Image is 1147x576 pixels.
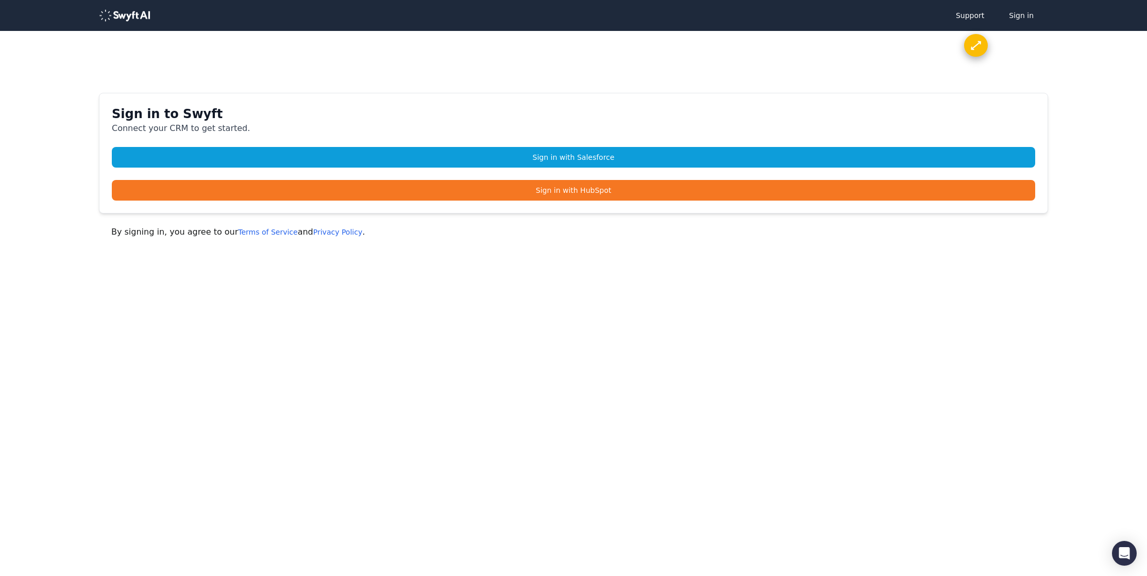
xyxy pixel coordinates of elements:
[946,5,994,26] a: Support
[112,147,1035,168] a: Sign in with Salesforce
[313,228,362,236] a: Privacy Policy
[111,226,1036,238] p: By signing in, you agree to our and .
[99,9,150,22] img: logo-488353a97b7647c9773e25e94dd66c4536ad24f66c59206894594c5eb3334934.png
[966,36,985,55] div: ⟷
[112,180,1035,201] a: Sign in with HubSpot
[112,122,1035,135] p: Connect your CRM to get started.
[1112,541,1137,566] div: Open Intercom Messenger
[112,106,1035,122] h1: Sign in to Swyft
[238,228,297,236] a: Terms of Service
[999,5,1044,26] button: Sign in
